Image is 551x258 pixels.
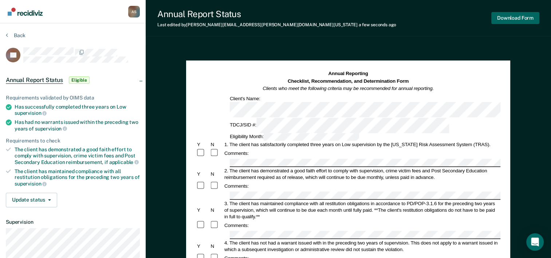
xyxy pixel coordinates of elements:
div: Has had no warrants issued within the preceding two years of [15,119,140,132]
div: N [210,171,223,177]
strong: Annual Reporting [328,71,368,77]
div: Comments: [223,150,250,157]
div: Y [196,171,209,177]
div: N [210,141,223,148]
em: Clients who meet the following criteria may be recommended for annual reporting. [263,86,434,91]
div: 1. The client has satisfactorily completed three years on Low supervision by the [US_STATE] Risk ... [223,141,500,148]
div: 3. The client has maintained compliance with all restitution obligations in accordance to PD/POP-... [223,200,500,220]
div: Requirements validated by OIMS data [6,95,140,101]
div: 4. The client has not had a warrant issued with in the preceding two years of supervision. This d... [223,239,500,253]
span: a few seconds ago [359,22,396,27]
div: Y [196,243,209,249]
div: The client has maintained compliance with all restitution obligations for the preceding two years of [15,168,140,187]
span: supervision [35,126,67,132]
div: Annual Report Status [157,9,396,19]
span: Annual Report Status [6,77,63,84]
div: TDCJ/SID #: [229,118,450,133]
div: The client has demonstrated a good faith effort to comply with supervision, crime victim fees and... [15,146,140,165]
div: Open Intercom Messenger [526,233,544,251]
div: N [210,207,223,213]
div: Eligibility Month: [229,133,360,141]
div: Has successfully completed three years on Low [15,104,140,116]
div: 2. The client has demonstrated a good faith effort to comply with supervision, crime victim fees ... [223,168,500,181]
img: Recidiviz [8,8,43,16]
button: Update status [6,193,57,207]
dt: Supervision [6,219,140,225]
button: Back [6,32,25,39]
button: Download Form [491,12,539,24]
div: A S [128,6,140,17]
span: applicable [109,159,139,165]
span: supervision [15,110,47,116]
div: Comments: [223,222,250,228]
strong: Checklist, Recommendation, and Determination Form [288,78,409,84]
span: supervision [15,181,47,187]
span: Eligible [69,77,90,84]
div: N [210,243,223,249]
button: Profile dropdown button [128,6,140,17]
div: Y [196,207,209,213]
div: Comments: [223,183,250,189]
div: Y [196,141,209,148]
div: Last edited by [PERSON_NAME][EMAIL_ADDRESS][PERSON_NAME][DOMAIN_NAME][US_STATE] [157,22,396,27]
div: Requirements to check [6,138,140,144]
